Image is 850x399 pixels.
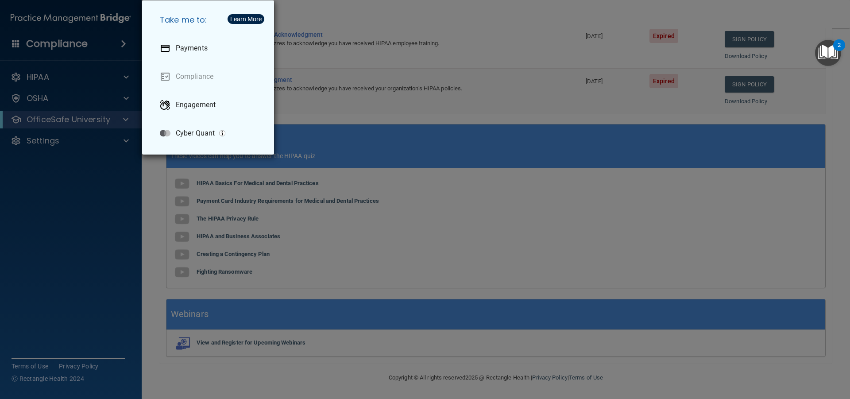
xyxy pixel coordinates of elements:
button: Learn More [228,14,264,24]
a: Cyber Quant [153,121,267,146]
div: Learn More [230,16,262,22]
p: Payments [176,44,208,53]
h5: Take me to: [153,8,267,32]
a: Compliance [153,64,267,89]
p: Cyber Quant [176,129,215,138]
p: Engagement [176,101,216,109]
a: Engagement [153,93,267,117]
div: 2 [838,45,841,57]
button: Open Resource Center, 2 new notifications [815,40,841,66]
a: Payments [153,36,267,61]
iframe: Drift Widget Chat Controller [806,338,839,372]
